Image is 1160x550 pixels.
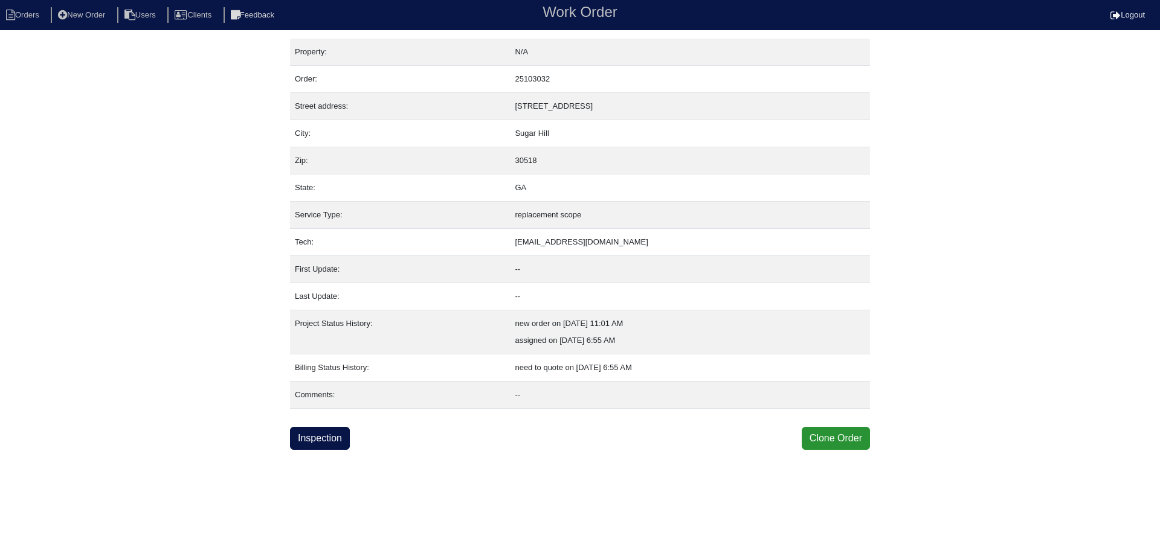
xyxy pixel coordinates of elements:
[290,427,350,450] a: Inspection
[224,7,284,24] li: Feedback
[290,354,510,382] td: Billing Status History:
[510,174,870,202] td: GA
[290,120,510,147] td: City:
[290,174,510,202] td: State:
[290,283,510,310] td: Last Update:
[515,332,865,349] div: assigned on [DATE] 6:55 AM
[167,10,221,19] a: Clients
[510,93,870,120] td: [STREET_ADDRESS]
[290,229,510,256] td: Tech:
[167,7,221,24] li: Clients
[510,39,870,66] td: N/A
[510,202,870,229] td: replacement scope
[510,382,870,409] td: --
[117,10,166,19] a: Users
[510,256,870,283] td: --
[510,147,870,174] td: 30518
[117,7,166,24] li: Users
[290,382,510,409] td: Comments:
[510,66,870,93] td: 25103032
[290,147,510,174] td: Zip:
[510,120,870,147] td: Sugar Hill
[290,93,510,120] td: Street address:
[290,310,510,354] td: Project Status History:
[510,283,870,310] td: --
[290,256,510,283] td: First Update:
[510,229,870,256] td: [EMAIL_ADDRESS][DOMAIN_NAME]
[802,427,870,450] button: Clone Order
[290,66,510,93] td: Order:
[1110,10,1145,19] a: Logout
[290,202,510,229] td: Service Type:
[51,10,115,19] a: New Order
[51,7,115,24] li: New Order
[290,39,510,66] td: Property:
[515,315,865,332] div: new order on [DATE] 11:01 AM
[515,359,865,376] div: need to quote on [DATE] 6:55 AM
